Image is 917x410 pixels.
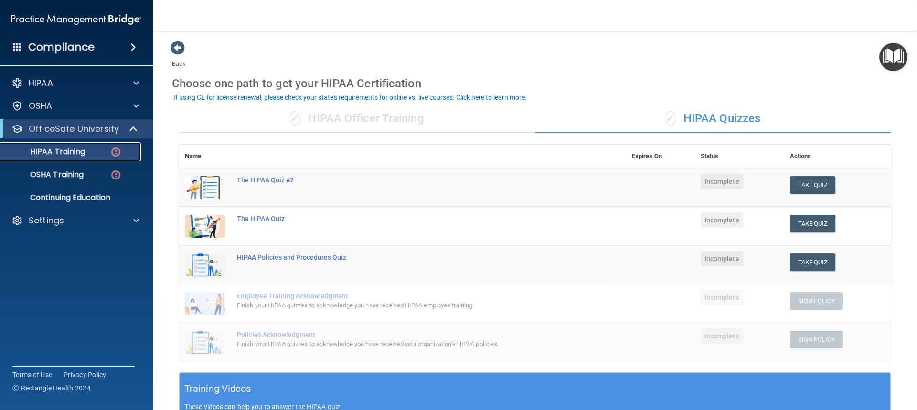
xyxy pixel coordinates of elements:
span: Ⓒ Rectangle Health 2024 [12,383,91,393]
button: Take Quiz [790,253,836,271]
h5: Training Videos [184,380,251,397]
a: Terms of Use [12,370,52,379]
p: Settings [29,215,64,226]
button: Take Quiz [790,176,836,194]
p: OSHA [29,100,53,112]
a: OfficeSafe University [11,123,139,135]
div: Policies Acknowledgment [237,331,578,338]
img: danger-circle.6113f641.png [110,169,122,181]
div: HIPAA Quizzes [535,105,891,133]
div: Choose one path to get your HIPAA Certification [172,70,898,97]
p: HIPAA Training [6,147,85,157]
span: Incomplete [701,174,743,189]
button: If using CE for license renewal, please check your state's requirements for online vs. live cours... [172,93,528,102]
p: Continuing Education [6,193,137,202]
div: HIPAA Policies and Procedures Quiz [237,253,578,261]
div: Finish your HIPAA quizzes to acknowledge you have received your organization’s HIPAA policies. [237,338,578,350]
button: Sign Policy [790,292,843,310]
th: Name [179,145,231,168]
button: Take Quiz [790,215,836,232]
a: Settings [11,215,139,226]
p: HIPAA [29,77,53,89]
th: Status [695,145,784,168]
span: Incomplete [701,290,743,305]
div: Employee Training Acknowledgment [237,292,578,300]
span: Incomplete [701,212,743,228]
span: Incomplete [701,328,743,344]
h4: Compliance [28,41,95,54]
th: Expires On [626,145,695,168]
span: ✓ [665,111,676,126]
a: Back [172,49,186,67]
div: Finish your HIPAA quizzes to acknowledge you have received HIPAA employee training. [237,300,578,311]
p: OSHA Training [6,170,84,179]
img: danger-circle.6113f641.png [110,146,122,158]
div: The HIPAA Quiz #2 [237,176,578,184]
div: The HIPAA Quiz [237,215,578,222]
div: If using CE for license renewal, please check your state's requirements for online vs. live cours... [173,94,527,101]
img: PMB logo [11,10,141,29]
a: OSHA [11,100,139,112]
p: OfficeSafe University [29,123,119,135]
a: HIPAA [11,77,139,89]
button: Sign Policy [790,331,843,348]
div: HIPAA Officer Training [179,105,535,133]
span: ✓ [290,111,300,126]
th: Actions [784,145,891,168]
span: Incomplete [701,251,743,266]
button: Open Resource Center [879,43,907,71]
a: Privacy Policy [64,370,107,379]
